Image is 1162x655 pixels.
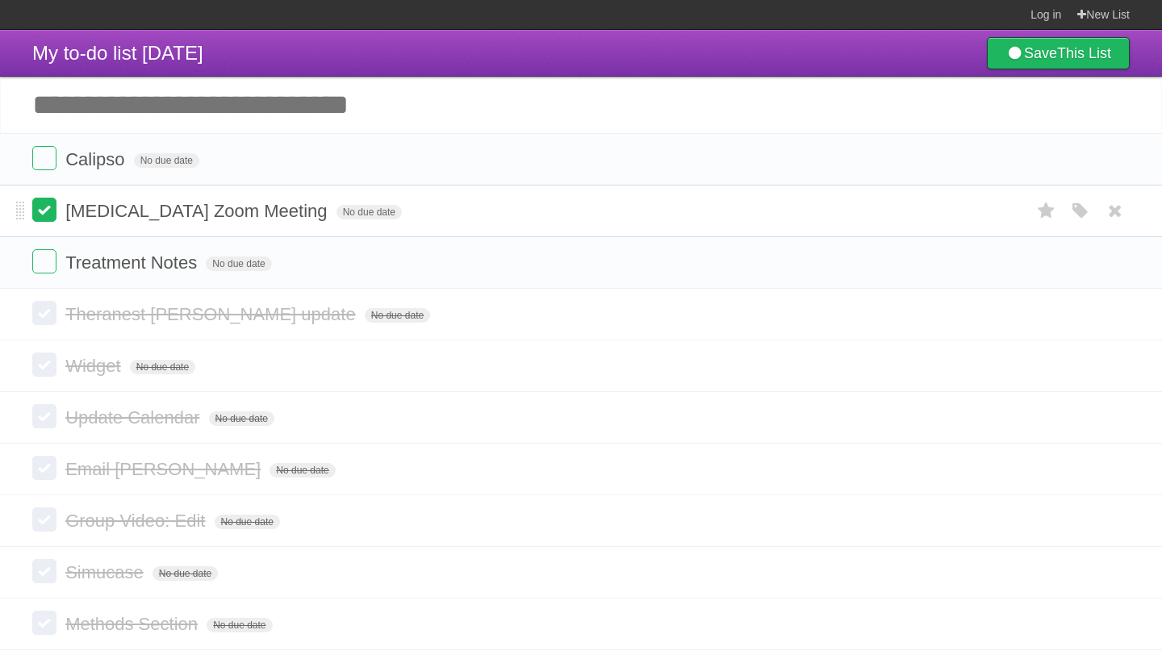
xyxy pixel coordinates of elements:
[65,149,128,169] span: Calipso
[65,356,124,376] span: Widget
[65,562,148,582] span: Simucase
[32,198,56,222] label: Done
[32,456,56,480] label: Done
[32,146,56,170] label: Done
[32,249,56,273] label: Done
[365,308,430,323] span: No due date
[130,360,195,374] span: No due date
[65,407,203,428] span: Update Calendar
[32,42,203,64] span: My to-do list [DATE]
[1031,198,1062,224] label: Star task
[207,618,272,632] span: No due date
[32,353,56,377] label: Done
[32,404,56,428] label: Done
[32,301,56,325] label: Done
[65,252,201,273] span: Treatment Notes
[1057,45,1111,61] b: This List
[65,614,202,634] span: Methods Section
[134,153,199,168] span: No due date
[153,566,218,581] span: No due date
[209,411,274,426] span: No due date
[65,201,331,221] span: [MEDICAL_DATA] Zoom Meeting
[65,304,360,324] span: Theranest [PERSON_NAME] update
[206,257,271,271] span: No due date
[65,459,265,479] span: Email [PERSON_NAME]
[32,507,56,532] label: Done
[32,559,56,583] label: Done
[215,515,280,529] span: No due date
[270,463,335,478] span: No due date
[65,511,209,531] span: Group Video: Edit
[987,37,1130,69] a: SaveThis List
[336,205,402,219] span: No due date
[32,611,56,635] label: Done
